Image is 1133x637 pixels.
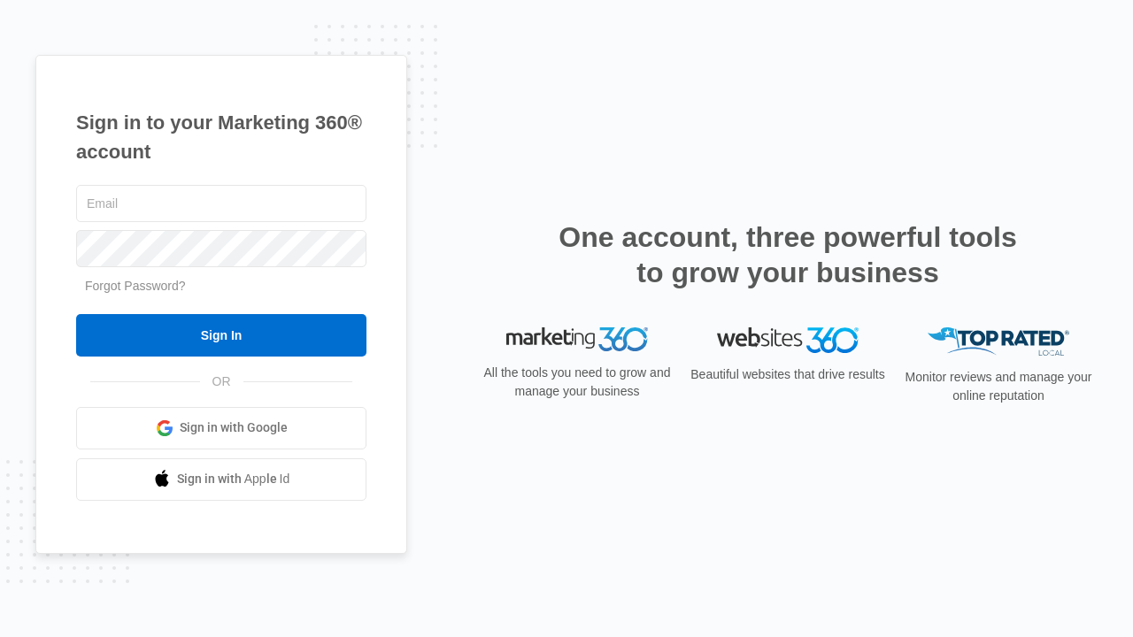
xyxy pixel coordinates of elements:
[85,279,186,293] a: Forgot Password?
[553,219,1022,290] h2: One account, three powerful tools to grow your business
[717,327,859,353] img: Websites 360
[506,327,648,352] img: Marketing 360
[76,185,366,222] input: Email
[200,372,243,391] span: OR
[478,364,676,401] p: All the tools you need to grow and manage your business
[180,418,288,437] span: Sign in with Google
[76,458,366,501] a: Sign in with Apple Id
[76,314,366,357] input: Sign In
[177,470,290,488] span: Sign in with Apple Id
[899,368,1098,405] p: Monitor reviews and manage your online reputation
[689,365,887,384] p: Beautiful websites that drive results
[76,108,366,166] h1: Sign in to your Marketing 360® account
[76,407,366,449] a: Sign in with Google
[928,327,1069,357] img: Top Rated Local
